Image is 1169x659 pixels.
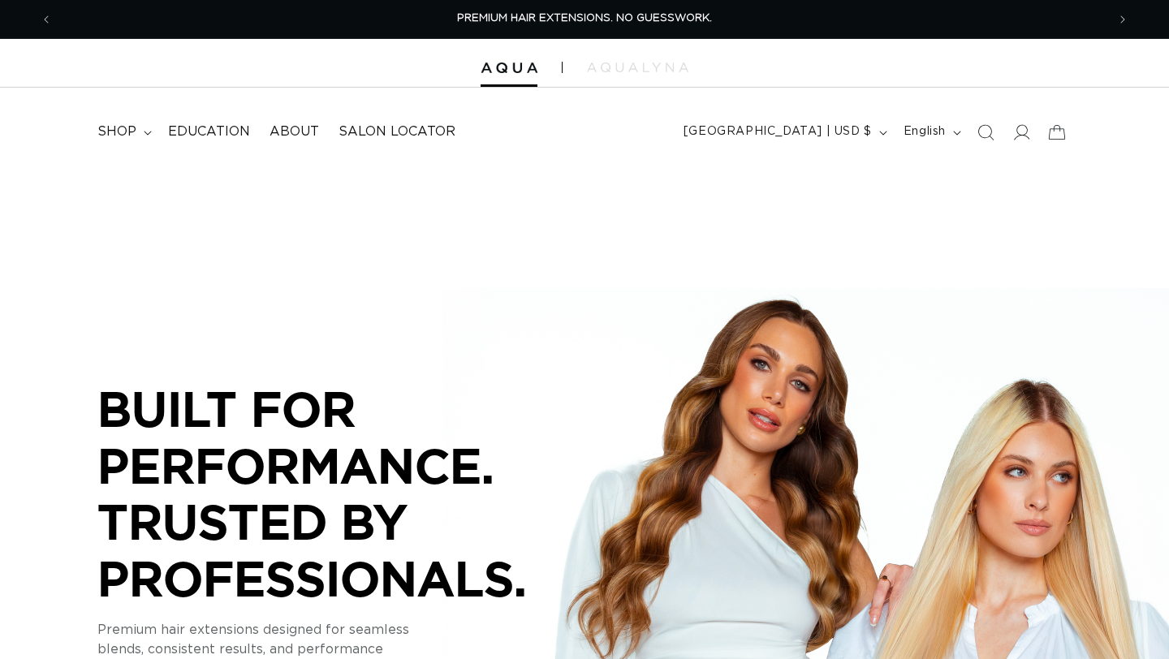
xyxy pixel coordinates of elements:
summary: Search [968,114,1003,150]
a: About [260,114,329,150]
span: shop [97,123,136,140]
button: Previous announcement [28,4,64,35]
span: English [904,123,946,140]
summary: shop [88,114,158,150]
a: Education [158,114,260,150]
p: BUILT FOR PERFORMANCE. TRUSTED BY PROFESSIONALS. [97,381,584,606]
span: Education [168,123,250,140]
img: Aqua Hair Extensions [481,62,537,74]
span: Salon Locator [339,123,455,140]
span: [GEOGRAPHIC_DATA] | USD $ [684,123,872,140]
img: aqualyna.com [587,62,688,72]
a: Salon Locator [329,114,465,150]
button: English [894,117,968,148]
button: [GEOGRAPHIC_DATA] | USD $ [674,117,894,148]
span: PREMIUM HAIR EXTENSIONS. NO GUESSWORK. [457,13,712,24]
span: About [270,123,319,140]
button: Next announcement [1105,4,1141,35]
